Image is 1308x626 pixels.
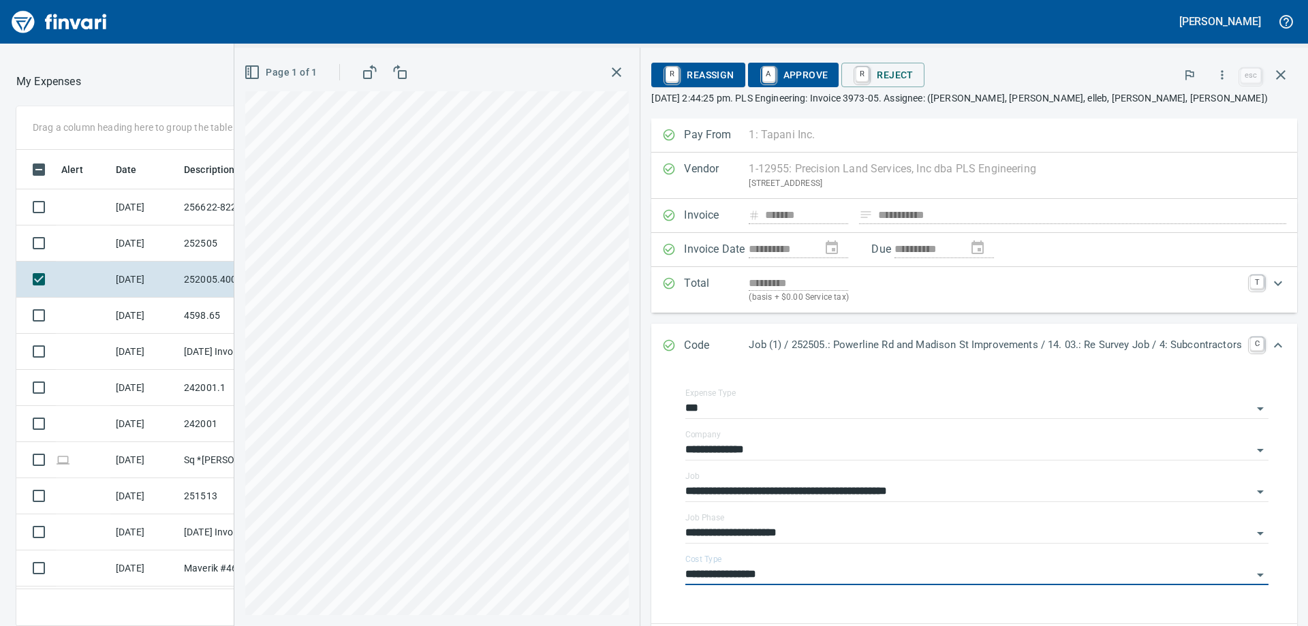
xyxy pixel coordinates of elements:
span: Reassign [662,63,734,87]
button: RReject [841,63,924,87]
td: [DATE] [110,586,178,623]
span: Reject [852,63,913,87]
label: Job [685,472,700,480]
span: Date [116,161,155,178]
td: 251513 [178,478,301,514]
td: Maverik #468 Pasco WA [178,550,301,586]
td: 242001.1 [178,370,301,406]
span: Alert [61,161,101,178]
td: [DATE] [110,550,178,586]
button: AApprove [748,63,839,87]
td: [PERSON_NAME] Mexican Food Nampa ID [178,586,301,623]
td: 252505 [178,225,301,262]
button: Page 1 of 1 [241,60,322,85]
td: [DATE] [110,262,178,298]
button: Open [1251,482,1270,501]
td: [DATE] [110,442,178,478]
button: RReassign [651,63,745,87]
td: [DATE] [110,298,178,334]
td: [DATE] [110,334,178,370]
span: Alert [61,161,83,178]
span: Description [184,161,235,178]
a: R [856,67,869,82]
span: Page 1 of 1 [247,64,317,81]
span: Online transaction [56,455,70,464]
td: [DATE] [110,478,178,514]
button: Flag [1174,60,1204,90]
td: [DATE] [110,225,178,262]
div: Expand [651,267,1297,313]
button: More [1207,60,1237,90]
span: Approve [759,63,828,87]
h5: [PERSON_NAME] [1179,14,1261,29]
a: T [1250,275,1264,289]
p: Drag a column heading here to group the table [33,121,232,134]
p: Job (1) / 252505.: Powerline Rd and Madison St Improvements / 14. 03.: Re Survey Job / 4: Subcont... [749,337,1242,353]
label: Company [685,431,721,439]
label: Job Phase [685,514,724,522]
td: 256622-8229 [178,189,301,225]
button: Open [1251,441,1270,460]
td: Sq *[PERSON_NAME] RestauraN [DOMAIN_NAME] WA [178,442,301,478]
button: [PERSON_NAME] [1176,11,1264,32]
td: 242001 [178,406,301,442]
span: Close invoice [1237,59,1297,91]
td: [DATE] [110,370,178,406]
a: esc [1241,68,1261,83]
label: Cost Type [685,555,722,563]
td: [DATE] Invoice 2064 from All Service Asphalt LLC (1-38969) [178,334,301,370]
img: Finvari [8,5,110,38]
a: C [1250,337,1264,351]
td: [DATE] Invoice 0044476536 from [MEDICAL_DATA] Industrial (1-30405) [178,514,301,550]
p: Code [684,337,749,355]
div: Expand [651,324,1297,369]
a: A [762,67,775,82]
td: [DATE] [110,406,178,442]
button: Open [1251,565,1270,584]
p: My Expenses [16,74,81,90]
p: Total [684,275,749,304]
a: R [666,67,679,82]
p: (basis + $0.00 Service tax) [749,291,1242,304]
td: 4598.65 [178,298,301,334]
span: Date [116,161,137,178]
span: Description [184,161,253,178]
label: Expense Type [685,389,736,397]
button: Open [1251,524,1270,543]
button: Open [1251,399,1270,418]
td: [DATE] [110,189,178,225]
nav: breadcrumb [16,74,81,90]
p: [DATE] 2:44:25 pm. PLS Engineering: Invoice 3973-05. Assignee: ([PERSON_NAME], [PERSON_NAME], ell... [651,91,1297,105]
td: [DATE] [110,514,178,550]
td: 252005.4000 [178,262,301,298]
